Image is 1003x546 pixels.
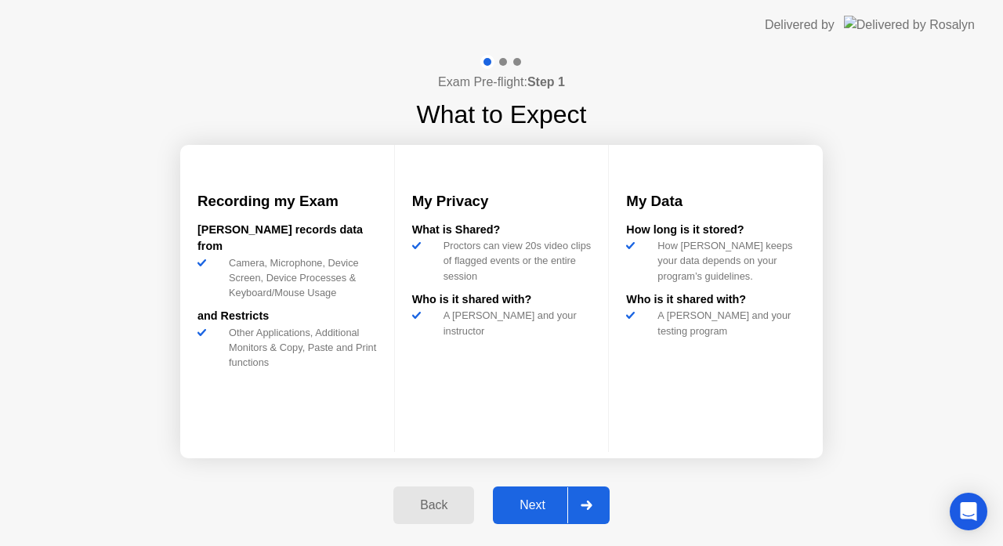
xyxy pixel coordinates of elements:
[417,96,587,133] h1: What to Expect
[626,291,806,309] div: Who is it shared with?
[844,16,975,34] img: Delivered by Rosalyn
[412,190,592,212] h3: My Privacy
[393,486,474,524] button: Back
[412,222,592,239] div: What is Shared?
[398,498,469,512] div: Back
[197,222,377,255] div: [PERSON_NAME] records data from
[437,308,592,338] div: A [PERSON_NAME] and your instructor
[765,16,835,34] div: Delivered by
[223,325,377,371] div: Other Applications, Additional Monitors & Copy, Paste and Print functions
[197,190,377,212] h3: Recording my Exam
[437,238,592,284] div: Proctors can view 20s video clips of flagged events or the entire session
[197,308,377,325] div: and Restricts
[438,73,565,92] h4: Exam Pre-flight:
[223,255,377,301] div: Camera, Microphone, Device Screen, Device Processes & Keyboard/Mouse Usage
[626,222,806,239] div: How long is it stored?
[626,190,806,212] h3: My Data
[493,486,610,524] button: Next
[651,238,806,284] div: How [PERSON_NAME] keeps your data depends on your program’s guidelines.
[498,498,567,512] div: Next
[950,493,987,530] div: Open Intercom Messenger
[412,291,592,309] div: Who is it shared with?
[527,75,565,89] b: Step 1
[651,308,806,338] div: A [PERSON_NAME] and your testing program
